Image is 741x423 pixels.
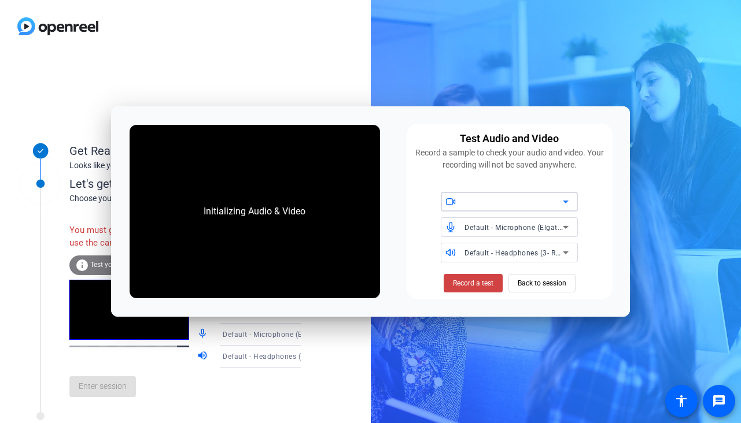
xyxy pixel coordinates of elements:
[69,192,325,205] div: Choose your settings
[197,328,211,342] mat-icon: mic_none
[508,274,576,292] button: Back to session
[69,218,197,255] div: You must grant permissions to use the camera.
[223,329,349,339] span: Default - Microphone (Elgato Wave:3)
[69,159,301,172] div: Looks like you've been invited to join
[453,278,493,288] span: Record a test
[414,147,606,171] div: Record a sample to check your audio and video. Your recording will not be saved anywhere.
[75,258,89,272] mat-icon: info
[674,394,688,408] mat-icon: accessibility
[90,261,171,269] span: Test your audio and video
[518,272,566,294] span: Back to session
[460,131,559,147] div: Test Audio and Video
[69,175,325,192] div: Let's get connected.
[712,394,726,408] mat-icon: message
[464,248,610,257] span: Default - Headphones (3- Realtek(R) Audio)
[192,193,317,230] div: Initializing Audio & Video
[197,350,211,363] mat-icon: volume_up
[223,351,368,361] span: Default - Headphones (3- Realtek(R) Audio)
[444,274,503,292] button: Record a test
[69,142,301,159] div: Get Ready!
[464,222,591,232] span: Default - Microphone (Elgato Wave:3)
